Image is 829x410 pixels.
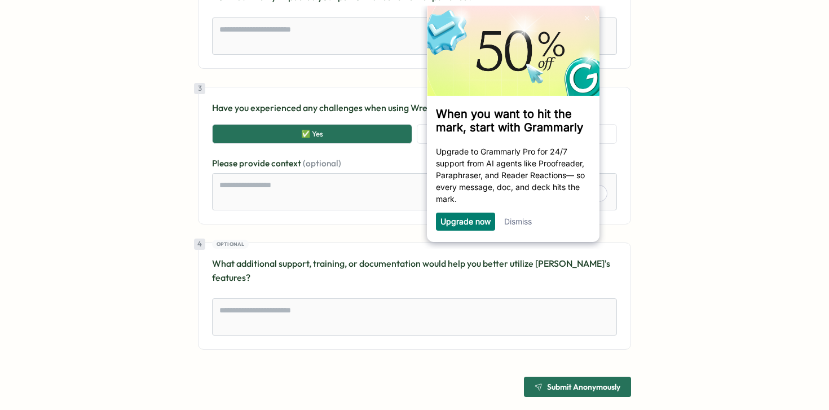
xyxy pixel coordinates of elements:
[217,240,245,248] span: Optional
[212,173,617,210] textarea: To enrich screen reader interactions, please activate Accessibility in Grammarly extension settings
[417,124,617,144] button: 🚫 No
[212,124,412,144] button: ✅ Yes
[15,140,170,199] p: Upgrade to Grammarly Pro for 24/7 support from AI agents like Proofreader, Paraphraser, and Reade...
[83,211,111,221] a: Dismiss
[212,101,617,115] p: Have you experienced any challenges when using Wrenly in general?
[212,257,617,285] p: What additional support, training, or documentation would help you better utilize [PERSON_NAME]'s...
[239,158,271,169] span: provide
[524,377,631,397] button: Submit Anonymously
[164,10,169,15] img: close_x_white.png
[547,383,620,391] span: Submit Anonymously
[303,158,341,169] span: (optional)
[15,102,170,129] h3: When you want to hit the mark, start with Grammarly
[20,211,70,221] a: Upgrade now
[212,158,239,169] span: Please
[271,158,303,169] span: context
[194,83,205,94] div: 3
[194,239,205,250] div: 4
